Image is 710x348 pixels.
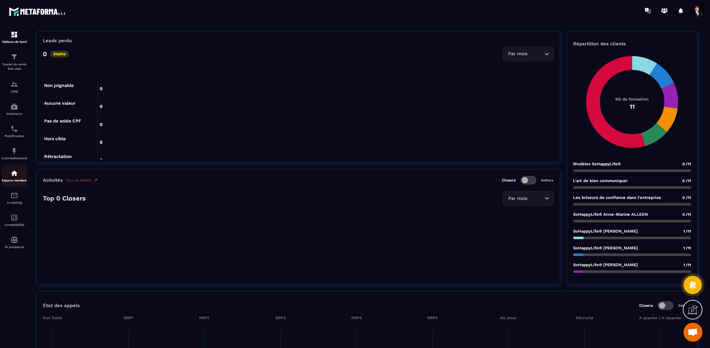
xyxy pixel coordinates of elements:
[43,316,62,320] tspan: Non Traité
[43,50,47,58] p: 0
[43,303,80,308] p: État des appels
[43,177,63,183] p: Activités
[275,316,286,320] tspan: NRP3
[682,179,691,183] span: 0 /11
[573,195,661,200] p: Les briseurs de confiance dans l'entreprise
[9,6,66,17] img: logo
[2,209,27,231] a: accountantaccountantComptabilité
[10,31,18,38] img: formation
[682,195,691,200] span: 0 /11
[44,118,81,123] tspan: Pas de solde CPF
[575,316,593,320] tspan: Décroché
[2,134,27,138] p: Planificateur
[351,316,362,320] tspan: NRP4
[2,48,27,76] a: formationformationTunnel de vente Site web
[2,90,27,93] p: CRM
[2,179,27,182] p: Espace membre
[50,51,69,57] p: Stable
[573,41,691,47] p: Répartition des clients
[44,83,74,88] tspan: Non joignable
[541,178,553,182] p: Setters
[2,26,27,48] a: formationformationTableau de bord
[682,162,691,166] span: 0 /11
[2,112,27,115] p: Webinaire
[44,154,72,159] tspan: Rétractation
[10,169,18,177] img: automations
[10,192,18,199] img: email
[503,47,553,61] div: Search for option
[93,178,98,183] img: narrow-up-right-o.6b7c60e2.svg
[44,136,66,141] tspan: Hors cible
[507,195,529,202] span: Par mois
[573,246,638,250] p: SoHappyLife® [PERSON_NAME]
[2,223,27,227] p: Comptabilité
[507,50,529,57] span: Par mois
[639,316,682,320] tspan: A appeler / A rappeler
[43,38,72,43] p: Leads perdu
[500,316,517,320] tspan: No show
[683,246,691,250] span: 1 /11
[43,194,86,202] p: Top 0 Closers
[10,53,18,61] img: formation
[573,262,638,267] p: SoHappyLife® [PERSON_NAME]
[502,178,516,182] p: Closers
[2,165,27,187] a: automationsautomationsEspace membre
[10,214,18,221] img: accountant
[2,142,27,165] a: automationsautomationsAutomatisations
[503,191,553,206] div: Search for option
[10,81,18,88] img: formation
[573,161,621,166] p: Modèles SoHappyLife®
[2,201,27,204] p: E-mailing
[2,98,27,120] a: automationsautomationsWebinaire
[2,40,27,43] p: Tableau de bord
[2,76,27,98] a: formationformationCRM
[10,236,18,244] img: automations
[10,125,18,133] img: scheduler
[529,195,543,202] input: Search for option
[683,263,691,267] span: 1 /11
[2,156,27,160] p: Automatisations
[573,229,638,233] p: SoHappyLife® [PERSON_NAME]
[66,178,98,183] a: Plus de détails
[199,316,209,320] tspan: NRP2
[124,316,133,320] tspan: NRP1
[678,304,691,308] p: Setters
[2,62,27,71] p: Tunnel de vente Site web
[682,212,691,217] span: 0 /11
[427,316,437,320] tspan: NRP5
[2,187,27,209] a: emailemailE-mailing
[2,120,27,142] a: schedulerschedulerPlanificateur
[44,101,76,106] tspan: Aucune valeur
[639,303,653,308] p: Closers
[573,178,628,183] p: L'art de bien communiquer
[573,212,648,217] p: SoHappyLife® Anne-Marine ALLEON
[10,103,18,110] img: automations
[10,147,18,155] img: automations
[529,50,543,57] input: Search for option
[683,229,691,233] span: 1 /11
[2,245,27,249] p: IA prospects
[683,323,702,342] div: Ouvrir le chat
